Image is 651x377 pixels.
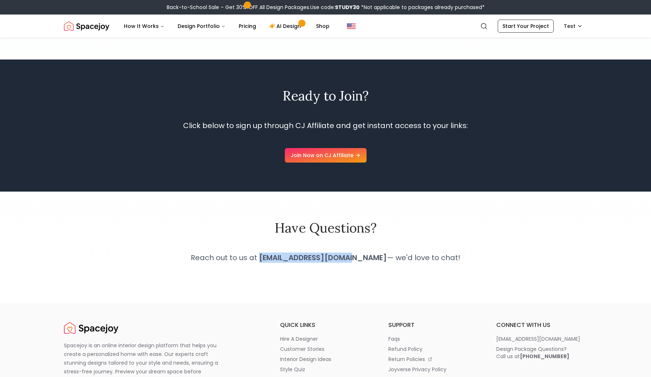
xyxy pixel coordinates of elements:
[280,356,371,363] a: interior design ideas
[105,221,546,235] h2: Have Questions?
[280,366,305,373] p: style quiz
[285,148,367,163] a: Join Now on CJ Affiliate
[310,4,360,11] span: Use code:
[280,366,371,373] a: style quiz
[388,335,400,343] p: faqs
[64,15,587,38] nav: Global
[280,356,331,363] p: interior design ideas
[280,345,324,353] p: customer stories
[105,253,546,263] p: Reach out to us at — we'd love to chat!
[64,19,109,33] img: Spacejoy Logo
[347,22,356,30] img: United States
[388,345,422,353] p: refund policy
[105,89,546,103] h2: Ready to Join?
[263,19,309,33] a: AI Design
[64,19,109,33] a: Spacejoy
[520,353,569,360] b: [PHONE_NUMBER]
[496,345,569,360] div: Design Package Questions? Call us at
[172,19,231,33] button: Design Portfolio
[118,19,170,33] button: How It Works
[64,321,118,335] img: Spacejoy Logo
[496,345,587,360] a: Design Package Questions?Call us at[PHONE_NUMBER]
[496,335,587,343] a: [EMAIL_ADDRESS][DOMAIN_NAME]
[388,321,479,329] h6: support
[233,19,262,33] a: Pricing
[496,335,580,343] p: [EMAIL_ADDRESS][DOMAIN_NAME]
[280,335,371,343] a: hire a designer
[105,120,546,131] p: Click below to sign up through CJ Affiliate and get instant access to your links:
[310,19,335,33] a: Shop
[280,335,318,343] p: hire a designer
[259,253,387,263] strong: [EMAIL_ADDRESS][DOMAIN_NAME]
[360,4,485,11] span: *Not applicable to packages already purchased*
[498,20,554,33] a: Start Your Project
[64,321,118,335] a: Spacejoy
[496,321,587,329] h6: connect with us
[388,356,425,363] p: return policies
[388,335,479,343] a: faqs
[559,20,587,33] button: Test
[280,345,371,353] a: customer stories
[388,366,479,373] a: joyverse privacy policy
[280,321,371,329] h6: quick links
[118,19,335,33] nav: Main
[388,366,446,373] p: joyverse privacy policy
[388,345,479,353] a: refund policy
[335,4,360,11] b: STUDY30
[167,4,485,11] div: Back-to-School Sale – Get 30% OFF All Design Packages.
[388,356,479,363] a: return policies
